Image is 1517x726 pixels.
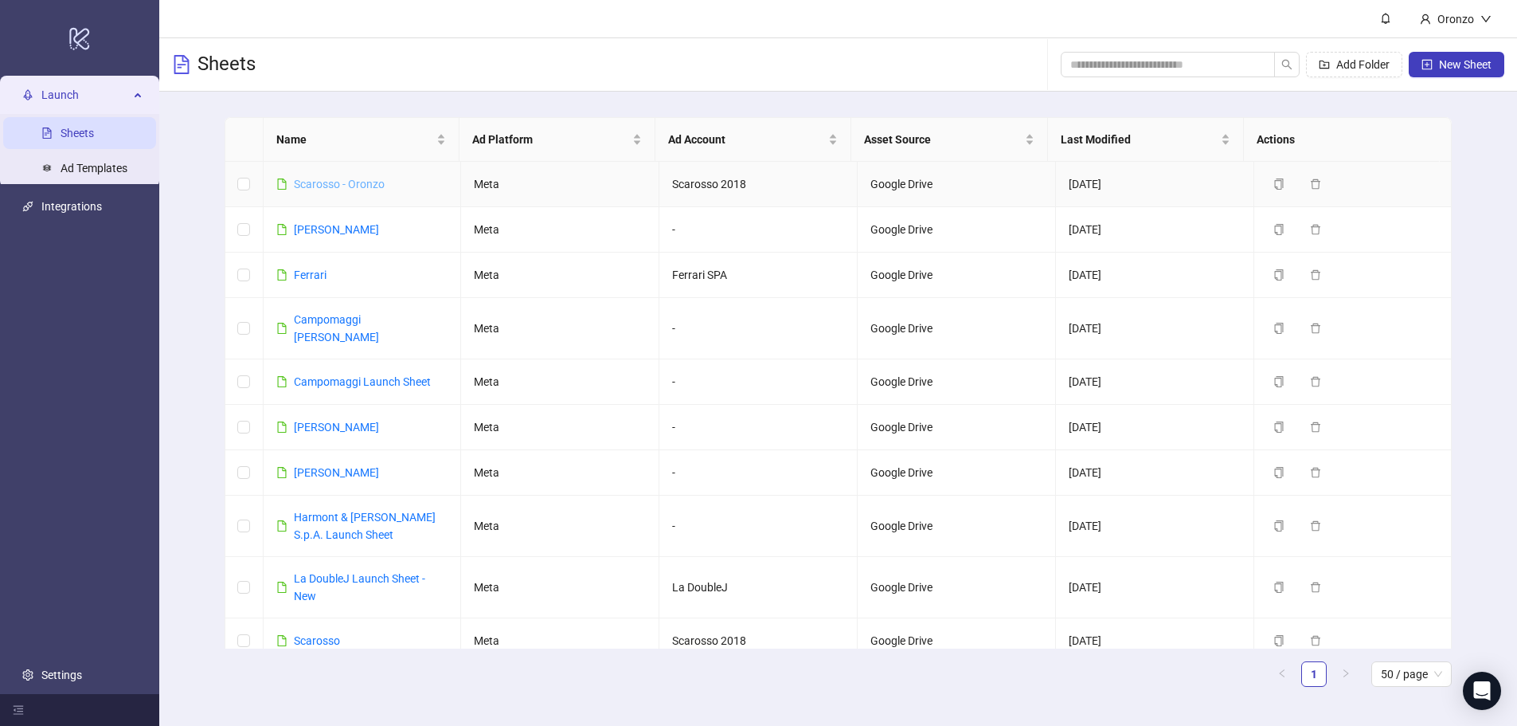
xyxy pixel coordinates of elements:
[276,131,433,148] span: Name
[1310,582,1321,593] span: delete
[1439,58,1492,71] span: New Sheet
[294,421,379,434] a: [PERSON_NAME]
[1310,422,1321,433] span: delete
[659,298,858,359] td: -
[1421,59,1433,70] span: plus-square
[276,635,287,646] span: file
[1480,14,1492,25] span: down
[655,118,851,162] th: Ad Account
[294,466,379,479] a: [PERSON_NAME]
[1056,207,1254,253] td: [DATE]
[22,89,33,100] span: rocket
[659,162,858,207] td: Scarosso 2018
[264,118,459,162] th: Name
[276,224,287,235] span: file
[1056,496,1254,557] td: [DATE]
[276,422,287,433] span: file
[659,618,858,664] td: Scarosso 2018
[1281,59,1292,70] span: search
[1341,669,1351,678] span: right
[1333,661,1359,687] li: Next Page
[294,634,340,647] a: Scarosso
[1310,179,1321,190] span: delete
[1269,661,1295,687] li: Previous Page
[1319,59,1330,70] span: folder-add
[1371,661,1452,687] div: Page Size
[461,298,659,359] td: Meta
[1273,179,1284,190] span: copy
[1273,467,1284,478] span: copy
[659,207,858,253] td: -
[659,450,858,496] td: -
[668,131,825,148] span: Ad Account
[1273,224,1284,235] span: copy
[659,557,858,618] td: La DoubleJ
[858,298,1056,359] td: Google Drive
[659,359,858,405] td: -
[1273,520,1284,532] span: copy
[461,207,659,253] td: Meta
[61,162,127,175] a: Ad Templates
[858,557,1056,618] td: Google Drive
[1273,269,1284,281] span: copy
[659,496,858,557] td: -
[1056,618,1254,664] td: [DATE]
[659,253,858,298] td: Ferrari SPA
[172,55,191,74] span: file-text
[294,178,385,190] a: Scarosso - Oronzo
[1310,467,1321,478] span: delete
[41,669,82,681] a: Settings
[858,253,1056,298] td: Google Drive
[41,200,102,213] a: Integrations
[197,52,256,77] h3: Sheets
[1273,422,1284,433] span: copy
[461,557,659,618] td: Meta
[858,496,1056,557] td: Google Drive
[61,127,94,139] a: Sheets
[858,162,1056,207] td: Google Drive
[13,704,24,716] span: menu-fold
[1056,359,1254,405] td: [DATE]
[1420,14,1431,25] span: user
[461,253,659,298] td: Meta
[1306,52,1402,77] button: Add Folder
[461,618,659,664] td: Meta
[294,375,431,388] a: Campomaggi Launch Sheet
[294,269,326,281] a: Ferrari
[276,376,287,387] span: file
[1048,118,1244,162] th: Last Modified
[1310,224,1321,235] span: delete
[276,269,287,281] span: file
[858,359,1056,405] td: Google Drive
[472,131,629,148] span: Ad Platform
[459,118,655,162] th: Ad Platform
[1409,52,1504,77] button: New Sheet
[858,405,1056,450] td: Google Drive
[858,618,1056,664] td: Google Drive
[1336,58,1390,71] span: Add Folder
[1302,662,1326,686] a: 1
[1056,162,1254,207] td: [DATE]
[1273,582,1284,593] span: copy
[1056,557,1254,618] td: [DATE]
[276,467,287,478] span: file
[1273,376,1284,387] span: copy
[1333,661,1359,687] button: right
[461,496,659,557] td: Meta
[294,511,436,541] a: Harmont & [PERSON_NAME] S.p.A. Launch Sheet
[1056,405,1254,450] td: [DATE]
[461,162,659,207] td: Meta
[1381,662,1442,686] span: 50 / page
[294,313,379,343] a: Campomaggi [PERSON_NAME]
[858,450,1056,496] td: Google Drive
[276,323,287,334] span: file
[276,520,287,532] span: file
[1310,323,1321,334] span: delete
[294,572,425,602] a: La DoubleJ Launch Sheet - New
[1056,253,1254,298] td: [DATE]
[864,131,1021,148] span: Asset Source
[1056,450,1254,496] td: [DATE]
[41,79,129,111] span: Launch
[1244,118,1440,162] th: Actions
[1277,669,1287,678] span: left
